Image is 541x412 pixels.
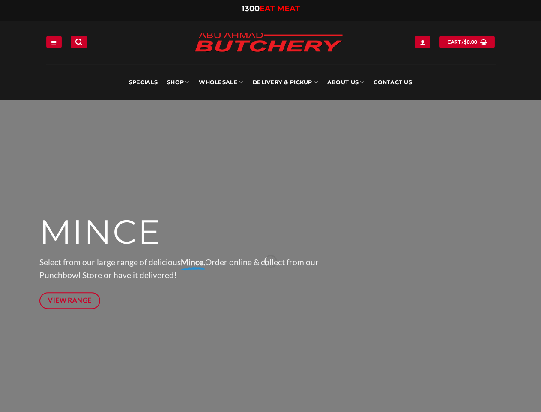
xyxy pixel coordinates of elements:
span: Select from our large range of delicious Order online & collect from our Punchbowl Store or have ... [39,257,319,280]
a: Wholesale [199,64,243,100]
a: Contact Us [374,64,412,100]
a: Search [71,36,87,48]
a: Delivery & Pickup [253,64,318,100]
span: MINCE [39,212,161,253]
span: 1300 [242,4,260,13]
bdi: 0.00 [464,39,478,45]
a: View Range [39,292,101,309]
a: 1300EAT MEAT [242,4,300,13]
span: Cart / [448,38,478,46]
a: Menu [46,36,62,48]
a: Specials [129,64,158,100]
strong: Mince. [181,257,205,267]
a: SHOP [167,64,189,100]
a: View cart [439,36,495,48]
span: View Range [48,295,92,306]
a: About Us [327,64,364,100]
span: EAT MEAT [260,4,300,13]
span: $ [464,38,467,46]
a: Login [415,36,430,48]
img: Abu Ahmad Butchery [187,27,350,59]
